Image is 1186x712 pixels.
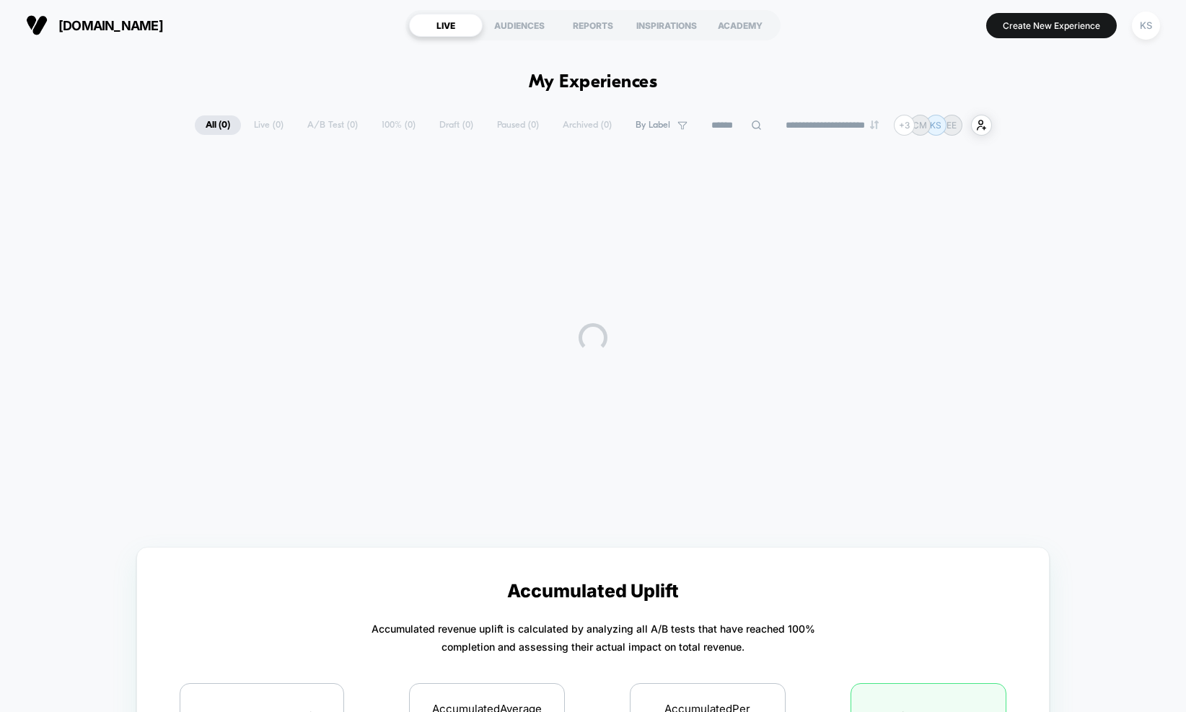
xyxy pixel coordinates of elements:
[630,14,703,37] div: INSPIRATIONS
[372,620,815,656] p: Accumulated revenue uplift is calculated by analyzing all A/B tests that have reached 100% comple...
[195,115,241,135] span: All ( 0 )
[636,120,670,131] span: By Label
[986,13,1117,38] button: Create New Experience
[556,14,630,37] div: REPORTS
[930,120,941,131] p: KS
[26,14,48,36] img: Visually logo
[409,14,483,37] div: LIVE
[507,580,679,602] p: Accumulated Uplift
[894,115,915,136] div: + 3
[1132,12,1160,40] div: KS
[703,14,777,37] div: ACADEMY
[58,18,163,33] span: [DOMAIN_NAME]
[22,14,167,37] button: [DOMAIN_NAME]
[483,14,556,37] div: AUDIENCES
[946,120,957,131] p: EE
[529,72,658,93] h1: My Experiences
[913,120,927,131] p: CM
[870,120,879,129] img: end
[1128,11,1164,40] button: KS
